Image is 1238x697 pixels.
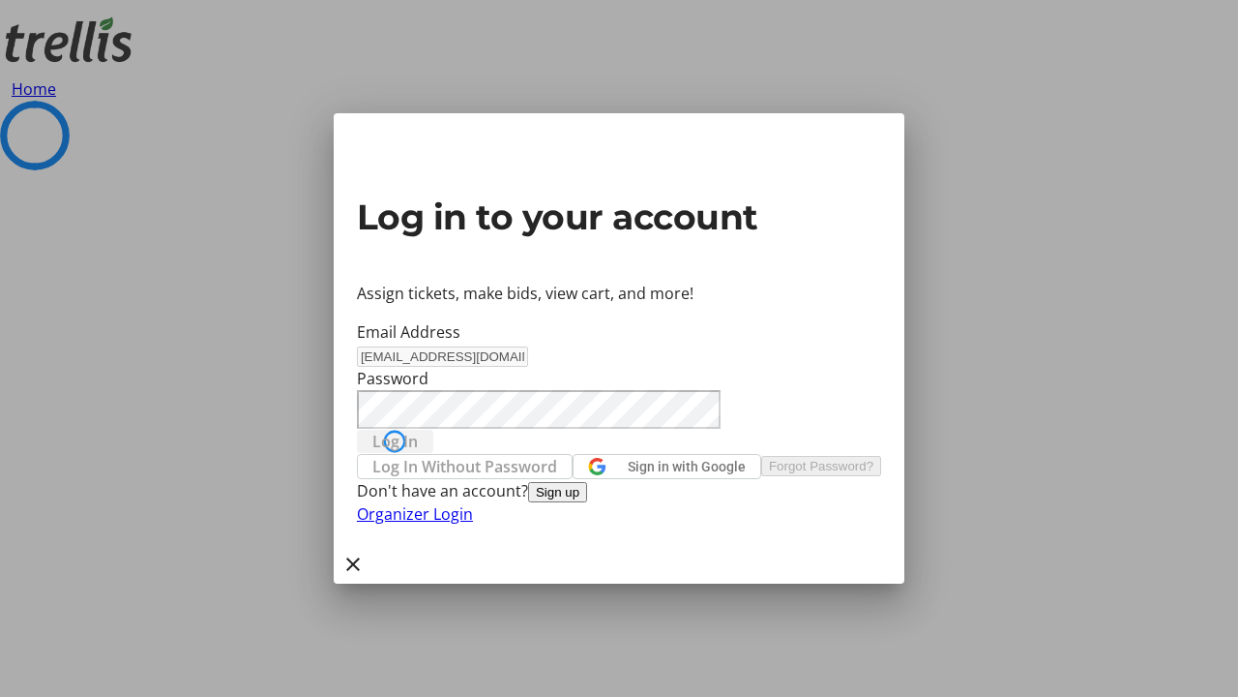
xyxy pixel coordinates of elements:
[528,482,587,502] button: Sign up
[357,503,473,525] a: Organizer Login
[761,456,881,476] button: Forgot Password?
[357,191,881,243] h2: Log in to your account
[357,347,528,367] input: Email Address
[357,368,428,389] label: Password
[334,545,372,584] button: Close
[357,282,881,305] p: Assign tickets, make bids, view cart, and more!
[357,479,881,502] div: Don't have an account?
[357,321,460,343] label: Email Address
